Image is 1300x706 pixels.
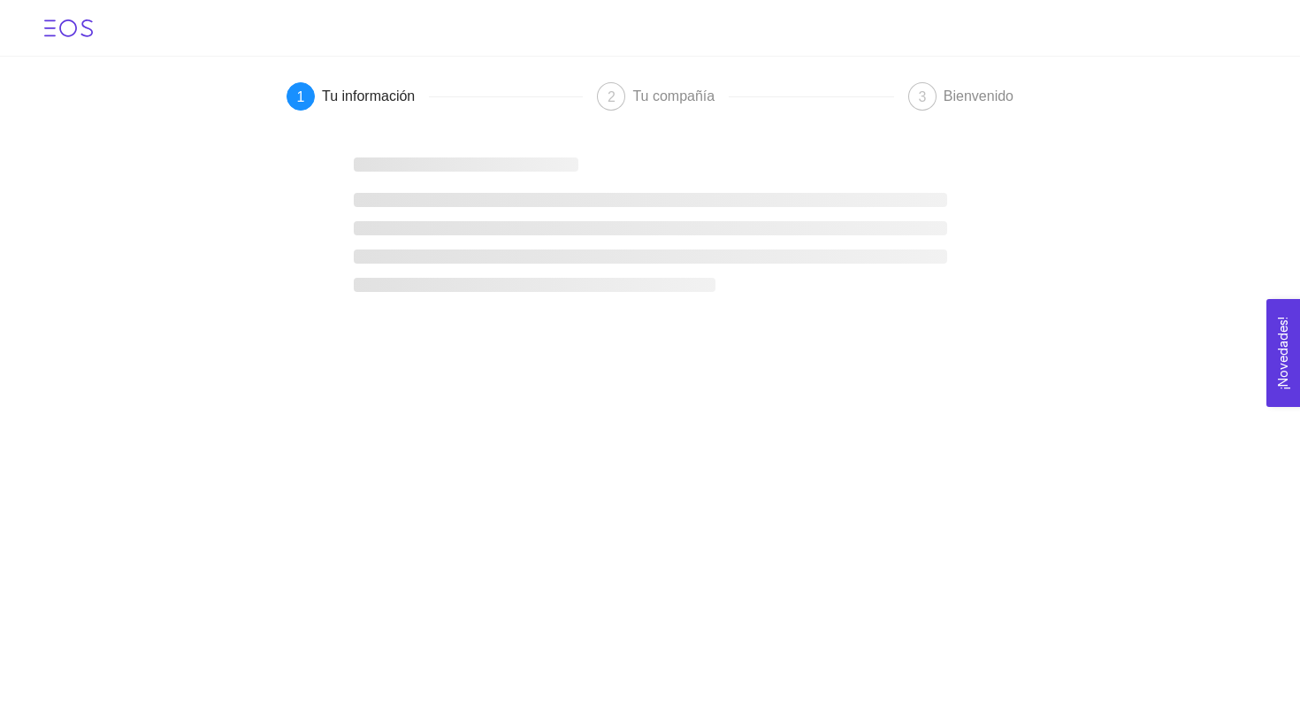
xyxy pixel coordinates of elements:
button: Open Feedback Widget [1266,299,1300,407]
div: Bienvenido [944,82,1013,111]
div: Tu compañía [632,82,729,111]
span: 1 [297,89,305,104]
span: 2 [608,89,616,104]
span: 3 [918,89,926,104]
div: Tu información [322,82,429,111]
